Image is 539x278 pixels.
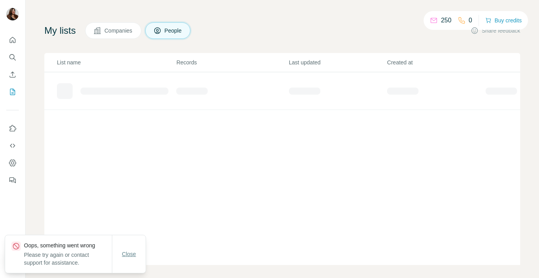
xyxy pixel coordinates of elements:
[104,27,133,35] span: Companies
[24,251,112,267] p: Please try again or contact support for assistance.
[469,16,472,25] p: 0
[441,16,451,25] p: 250
[6,139,19,153] button: Use Surfe API
[6,50,19,64] button: Search
[289,59,386,66] p: Last updated
[6,8,19,20] img: Avatar
[6,33,19,47] button: Quick start
[164,27,183,35] span: People
[176,59,288,66] p: Records
[57,59,175,66] p: List name
[24,241,112,249] p: Oops, something went wrong
[387,59,484,66] p: Created at
[6,156,19,170] button: Dashboard
[6,121,19,135] button: Use Surfe on LinkedIn
[471,27,520,35] button: Share feedback
[485,15,522,26] button: Buy credits
[6,85,19,99] button: My lists
[6,173,19,187] button: Feedback
[117,247,142,261] button: Close
[122,250,136,258] span: Close
[44,24,76,37] h4: My lists
[6,68,19,82] button: Enrich CSV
